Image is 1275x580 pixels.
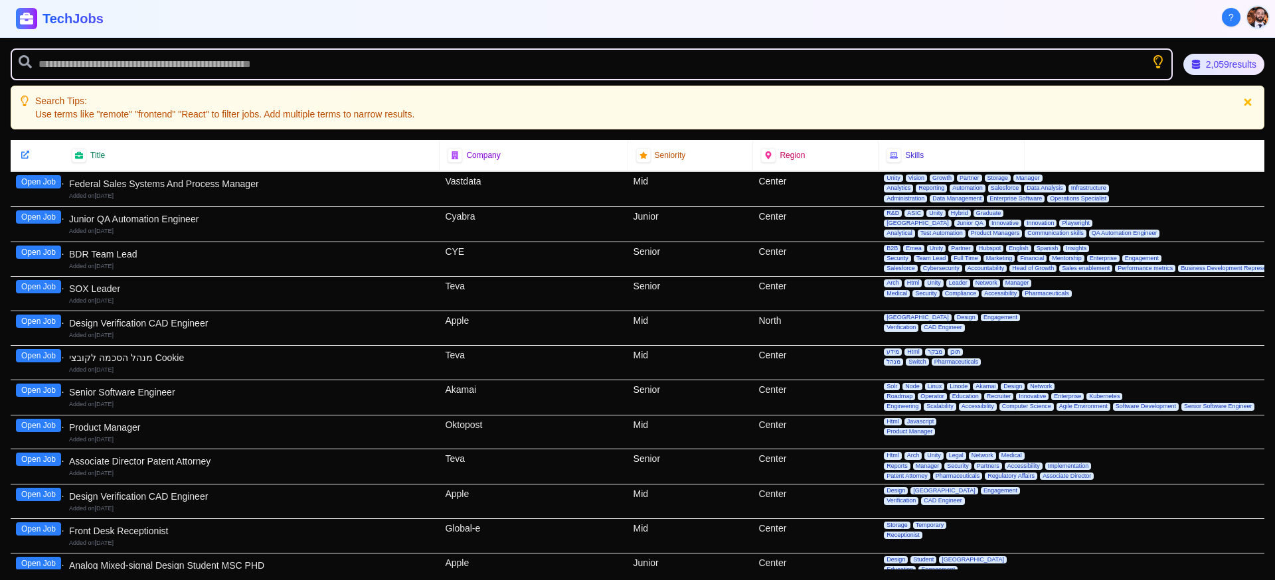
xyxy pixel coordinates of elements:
button: Open Job [16,453,61,466]
span: Student [910,556,936,563]
div: Added on [DATE] [69,262,434,271]
span: Cybersecurity [920,265,962,272]
span: Data Management [930,195,984,202]
div: Teva [440,277,628,311]
div: Center [753,207,879,242]
span: Insights [1063,245,1089,252]
span: Innovative [989,220,1021,227]
div: Mid [628,311,754,345]
span: Automation [950,184,985,192]
span: Network [969,452,996,459]
div: BDR Team Lead [69,248,434,261]
span: Reports [884,463,910,470]
span: Analytical [884,230,915,237]
div: Center [753,277,879,311]
span: Enterprise [1087,255,1120,262]
span: Accessibility [1005,463,1043,470]
span: Partner [948,245,974,252]
span: Spanish [1034,245,1061,252]
button: Show search tips [1151,55,1165,68]
div: Senior [628,380,754,415]
span: מבקר [925,348,945,356]
span: Software Development [1113,403,1179,410]
div: Center [753,449,879,484]
div: Added on [DATE] [69,539,434,547]
span: Partners [974,463,1002,470]
span: Network [973,279,1000,287]
span: תוכן [948,348,963,356]
span: Unity [926,210,946,217]
span: Associate Director [1040,472,1094,480]
span: B2B [884,245,900,252]
span: Security [912,290,940,297]
span: Head of Growth [1009,265,1057,272]
span: Medical [999,452,1025,459]
span: Manager [1013,175,1043,182]
div: Added on [DATE] [69,297,434,305]
div: Design Verification CAD Engineer [69,490,434,503]
span: Hybrid [948,210,971,217]
div: Center [753,380,879,415]
div: Design Verification CAD Engineer [69,317,434,330]
span: [GEOGRAPHIC_DATA] [939,556,1007,563]
span: Agile Environment [1057,403,1110,410]
div: Mid [628,484,754,518]
span: Graduate [974,210,1004,217]
span: QA Automation Engineer [1089,230,1160,237]
span: Title [90,150,105,161]
span: [GEOGRAPHIC_DATA] [884,220,952,227]
div: Added on [DATE] [69,400,434,409]
span: Pharmaceuticals [932,358,981,366]
div: Front Desk Receptionist [69,524,434,538]
div: Center [753,346,879,380]
span: Full Time [951,255,981,262]
span: Patent Attorney [884,472,930,480]
div: Mid [628,519,754,553]
span: Design [884,487,908,494]
button: User menu [1246,5,1270,29]
span: Engagement [981,314,1020,321]
span: Education [950,393,981,400]
div: Senior [628,277,754,311]
div: Federal Sales Systems And Process Manager [69,177,434,190]
button: Open Job [16,175,61,188]
button: Open Job [16,488,61,501]
span: Team Lead [914,255,949,262]
div: Center [753,415,879,449]
span: Linode [947,383,970,390]
div: SOX Leader [69,282,434,295]
button: Open Job [16,315,61,328]
div: Senior [628,449,754,484]
span: English [1006,245,1031,252]
p: Search Tips: [35,94,414,108]
span: Unity [884,175,903,182]
div: Product Manager [69,421,434,434]
div: Senior Software Engineer [69,386,434,399]
div: Akamai [440,380,628,415]
span: Medical [884,290,910,297]
span: Linux [925,383,945,390]
span: Accessibility [959,403,997,410]
div: Added on [DATE] [69,435,434,444]
span: Innovative [1016,393,1049,400]
img: User avatar [1247,7,1268,28]
div: Added on [DATE] [69,192,434,200]
div: Center [753,484,879,518]
div: Junior [628,207,754,242]
div: Center [753,172,879,206]
span: CAD Engineer [921,324,965,331]
span: Design [884,556,908,563]
span: Html [884,418,902,425]
span: Engagement [1122,255,1161,262]
div: Teva [440,346,628,380]
span: Engineering [884,403,921,410]
span: Senior Software Engineer [1181,403,1255,410]
span: R&D [884,210,902,217]
span: Scalability [924,403,956,410]
div: North [753,311,879,345]
span: Html [904,279,922,287]
button: Open Job [16,246,61,259]
span: Sales enablement [1059,265,1112,272]
h1: TechJobs [42,9,258,28]
span: Pharmaceuticals [1022,290,1072,297]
